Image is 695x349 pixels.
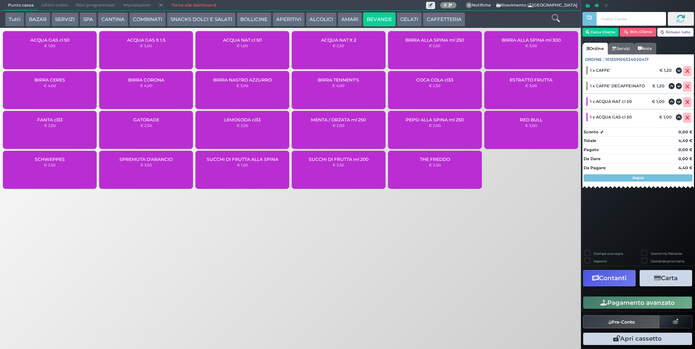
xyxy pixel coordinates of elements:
span: ACQUA NAT lt 2 [321,37,356,43]
label: Stampa una copia [594,251,623,256]
span: ESTRATTO FRUTTA [510,77,552,83]
div: € 1,20 [651,83,668,88]
strong: 0,00 € [678,129,692,134]
strong: Totale [584,138,596,143]
small: € 2,00 [140,43,152,48]
button: BOLLICINE [237,12,271,27]
small: € 2,00 [429,123,441,128]
small: € 3,00 [236,83,248,88]
span: 1 x ACQUA NAT cl 50 [590,99,632,104]
button: GELATI [397,12,422,27]
a: Ordine [582,43,608,54]
span: ACQUA GAS cl 50 [30,37,69,43]
small: € 4,00 [332,83,345,88]
small: € 1,00 [44,43,55,48]
small: € 3,00 [525,43,537,48]
small: € 3,00 [525,123,537,128]
span: BIRRA TENNENT'S [318,77,359,83]
span: 1 x CAFFE' DECAFFEINATO [590,83,645,88]
small: € 2,50 [429,83,441,88]
small: € 2,50 [429,43,441,48]
button: Rim. Cliente [620,28,656,37]
span: Impostazioni [119,0,155,11]
button: COMBINATI [129,12,166,27]
button: SNACKS DOLCI E SALATI [167,12,236,27]
span: SUCCHI DI FRUTTA ml 200 [309,157,368,162]
button: BAZAR [25,12,50,27]
label: Scontrino Parlante [651,251,682,256]
label: Comanda prioritaria [651,259,684,263]
small: € 2,50 [44,163,56,167]
span: GATORADE [133,117,159,122]
small: € 2,00 [429,163,441,167]
small: € 2,50 [44,123,56,128]
span: PEPSI ALLA SPINA ml 250 [406,117,464,122]
span: THE FREDDO [420,157,450,162]
span: BIRRA NASTRO AZZURRO [213,77,272,83]
button: Contanti [583,270,636,286]
span: COCA COLA cl33 [416,77,453,83]
span: Ritiri programmati [72,0,119,11]
small: € 4,00 [140,83,152,88]
small: € 3,00 [525,83,537,88]
button: Rimuovi tutto [657,28,694,37]
strong: Pagato [584,147,599,152]
a: Servizi [608,43,634,54]
span: Ultimi ordini [38,0,72,11]
div: € 1,20 [658,68,675,73]
b: 0 [444,3,447,8]
span: Ordine : [585,57,604,63]
span: 1 x ACQUA GAS cl 50 [590,115,632,120]
button: SPA [80,12,97,27]
small: € 2,50 [237,123,248,128]
span: BIRRA CORONA [128,77,164,83]
small: € 2,50 [333,43,344,48]
a: Torna alla dashboard [167,0,220,11]
span: SPREMUTA D'ARANCIO [119,157,173,162]
button: Pre-Conto [583,315,660,328]
span: 101359106324020417 [605,57,649,63]
small: € 2,50 [140,123,152,128]
div: € 1,00 [651,99,668,104]
button: AMARI [338,12,362,27]
small: € 1,50 [237,163,248,167]
button: SERVIZI [51,12,78,27]
div: € 1,00 [658,115,675,120]
strong: Sconto [584,129,598,135]
span: BIRRA ALLA SPINA ml 300 [502,37,561,43]
small: € 3,50 [140,163,152,167]
span: MENTA / ORZATA ml 250 [311,117,366,122]
button: BEVANDE [363,12,396,27]
span: SCHWEPPES [35,157,65,162]
strong: Da Dare [584,156,601,161]
button: Carta [640,270,692,286]
a: Note [634,43,656,54]
label: Asporto [594,259,607,263]
span: 1 x CAFFE' [590,68,610,73]
span: BIRRA ALLA SPINA ml 250 [405,37,464,43]
small: € 4,00 [44,83,56,88]
span: SUCCHI DI FRUTTA ALLA SPINA [207,157,278,162]
strong: Segue [632,175,644,180]
strong: 0,00 € [678,147,692,152]
button: Tutti [5,12,24,27]
small: € 2,00 [333,123,345,128]
span: FANTA cl33 [37,117,63,122]
button: CAFFETTERIA [423,12,465,27]
span: BIRRA CERES [34,77,65,83]
strong: 4,40 € [678,165,692,170]
button: CANTINA [98,12,128,27]
button: ALCOLICI [306,12,337,27]
button: APERITIVI [273,12,305,27]
span: Punto cassa [4,0,38,11]
strong: 4,40 € [678,138,692,143]
button: Apri cassetto [583,333,692,345]
span: ACQUA NAT cl 50 [223,37,262,43]
button: Cerca Cliente [582,28,619,37]
span: ACQUA GAS lt 1.5 [127,37,165,43]
span: 0 [466,2,472,9]
strong: Da Pagare [584,165,606,170]
span: RED BULL [520,117,543,122]
input: Codice Cliente [597,12,666,26]
strong: 0,00 € [678,156,692,161]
